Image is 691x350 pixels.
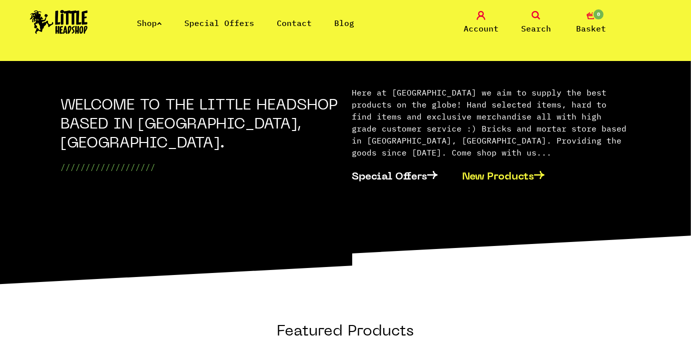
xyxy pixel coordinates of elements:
[277,18,312,28] a: Contact
[61,161,340,173] p: ///////////////////
[30,10,88,34] img: Little Head Shop Logo
[334,18,354,28] a: Blog
[352,161,450,191] a: Special Offers
[521,22,551,34] span: Search
[61,96,340,153] h2: WELCOME TO THE LITTLE HEADSHOP BASED IN [GEOGRAPHIC_DATA], [GEOGRAPHIC_DATA].
[464,22,499,34] span: Account
[593,8,605,20] span: 0
[566,11,616,34] a: 0 Basket
[352,86,631,158] p: Here at [GEOGRAPHIC_DATA] we aim to supply the best products on the globe! Hand selected items, h...
[462,161,557,191] a: New Products
[184,18,254,28] a: Special Offers
[511,11,561,34] a: Search
[576,22,606,34] span: Basket
[137,18,162,28] a: Shop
